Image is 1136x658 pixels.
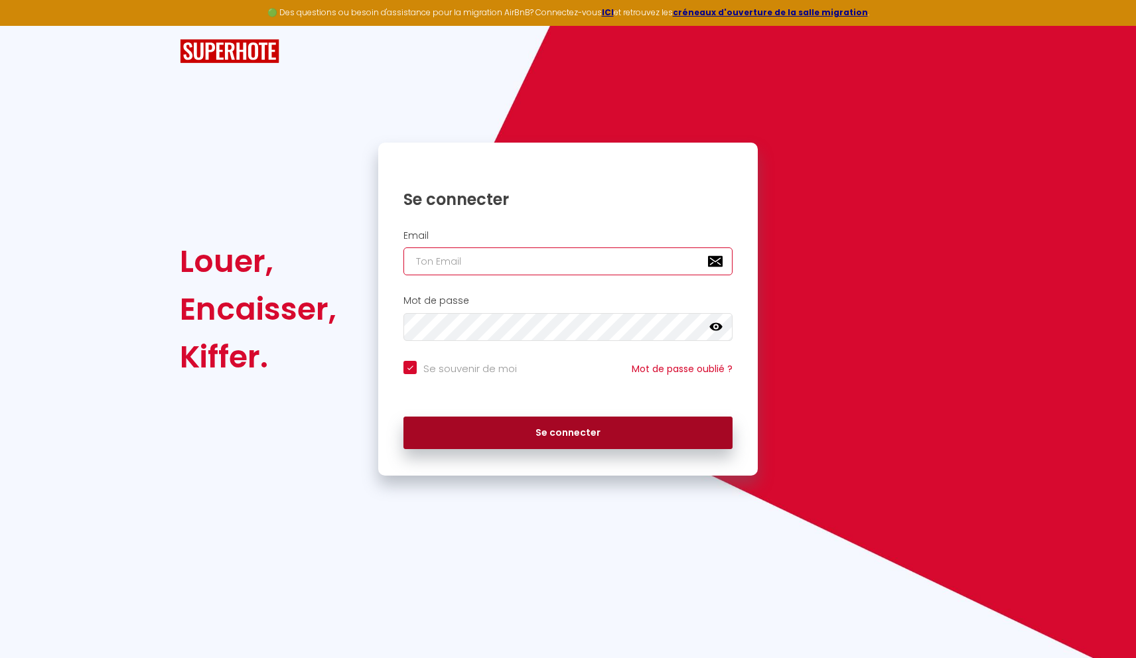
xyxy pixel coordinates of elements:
div: Louer, [180,237,336,285]
button: Se connecter [403,417,733,450]
img: SuperHote logo [180,39,279,64]
input: Ton Email [403,247,733,275]
a: ICI [602,7,614,18]
a: Mot de passe oublié ? [632,362,733,375]
div: Kiffer. [180,333,336,381]
h1: Se connecter [403,189,733,210]
a: créneaux d'ouverture de la salle migration [673,7,868,18]
h2: Email [403,230,733,241]
div: Encaisser, [180,285,336,333]
h2: Mot de passe [403,295,733,306]
button: Ouvrir le widget de chat LiveChat [11,5,50,45]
